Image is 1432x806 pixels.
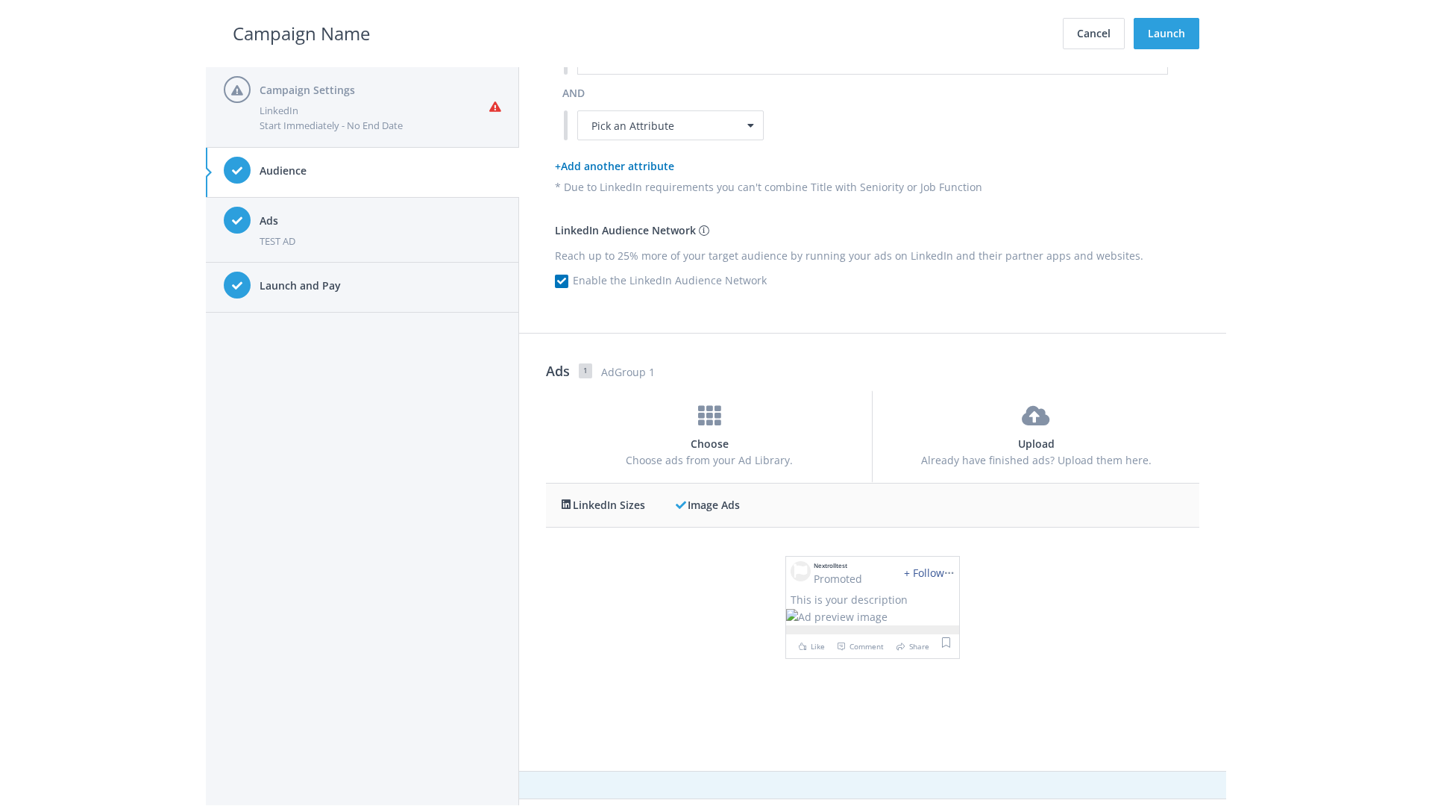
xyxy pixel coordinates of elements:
h4: Ads [260,213,501,229]
span: + Follow [904,566,944,580]
p: * Due to LinkedIn requirements you can't combine Title with Seniority or Job Function [555,179,1190,196]
h4: Nextrolltest [814,561,862,571]
div: LinkedIn Sizes [559,497,675,513]
button: ChooseChoose ads from your Ad Library. [546,390,873,483]
div: TEST AD [260,234,501,249]
h4: LinkedIn Sizes [546,483,1199,528]
a: + Add another attribute [555,159,674,173]
button: Cancel [1063,18,1125,49]
h4: Audience [260,163,501,179]
h4: LinkedIn Audience Network [555,222,1190,239]
div: Comment [833,638,884,655]
h4: Campaign Settings [260,82,489,99]
span: and [562,86,585,100]
div: Share [892,638,929,655]
div: Like [794,638,825,655]
div: This is your description [786,592,959,608]
div: Start Immediately - No End Date [260,118,489,133]
span: Image Ads [688,498,740,512]
label: Enable the LinkedIn Audience Network [577,272,767,289]
span: Already have finished ads? Upload them here. [921,453,1152,467]
span: Choose ads from your Ad Library. [626,453,793,467]
button: Launch [1134,18,1199,49]
h2: Campaign Name [233,19,370,48]
img: Ad preview image [786,609,888,625]
div: Pick an Attribute [577,110,764,140]
h4: Launch and Pay [260,278,501,294]
span: 1 [579,363,592,378]
span: Promoted [814,572,862,586]
span: AdGroup 1 [601,364,1199,381]
div: LinkedIn [260,103,489,118]
p: Reach up to 25% more of your target audience by running your ads on LinkedIn and their partner ap... [555,248,1190,264]
button: UploadAlready have finished ads? Upload them here. [873,390,1199,483]
div: Ad Preview Section [546,483,1199,714]
h4: Choose [560,436,858,452]
h4: Upload [887,436,1185,452]
h3: Ads [546,360,570,381]
span: Help [37,10,68,24]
